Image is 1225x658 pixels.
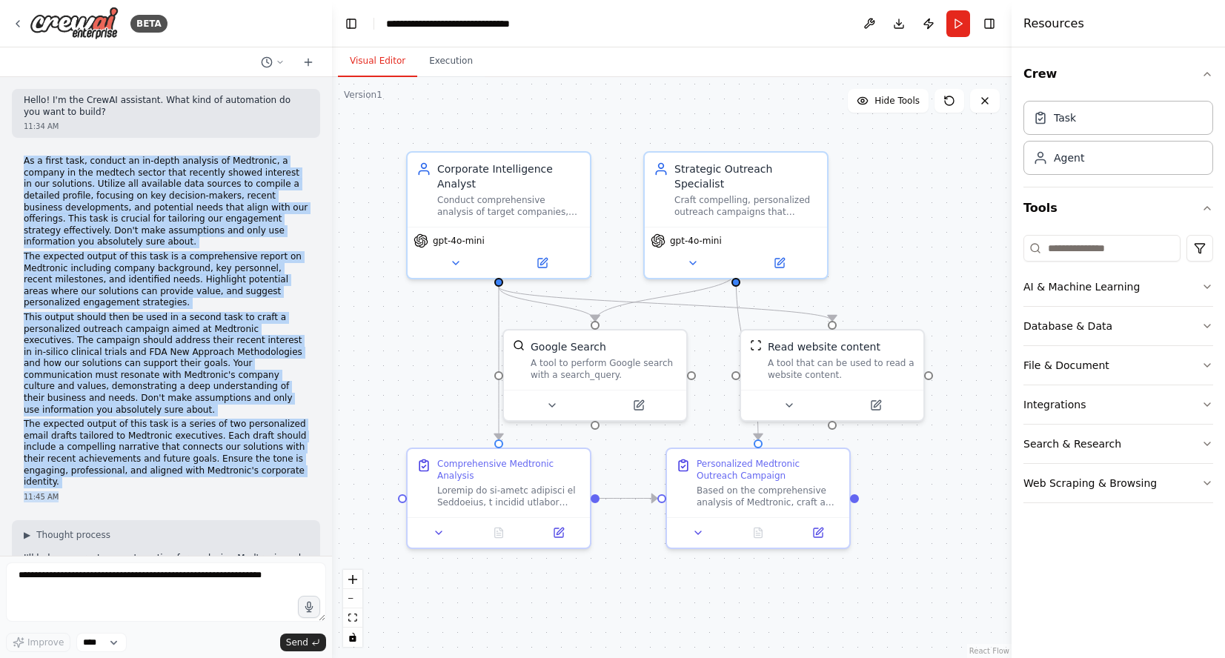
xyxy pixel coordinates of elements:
[344,89,382,101] div: Version 1
[750,339,762,351] img: ScrapeWebsiteTool
[24,491,308,502] div: 11:45 AM
[674,194,818,218] div: Craft compelling, personalized outreach campaigns that resonate with target executives and demons...
[1054,110,1076,125] div: Task
[727,524,790,542] button: No output available
[728,272,766,439] g: Edge from 8fcc8dae-74bf-488d-b17b-2953faa27523 to 035b69ab-5fcd-4f6e-8c8a-b260fabc7c2a
[874,95,920,107] span: Hide Tools
[24,312,308,416] p: This output should then be used in a second task to craft a personalized outreach campaign aimed ...
[740,329,925,422] div: ScrapeWebsiteToolRead website contentA tool that can be used to read a website content.
[343,628,362,647] button: toggle interactivity
[343,608,362,628] button: fit view
[298,596,320,618] button: Click to speak your automation idea
[768,357,914,381] div: A tool that can be used to read a website content.
[643,151,829,279] div: Strategic Outreach SpecialistCraft compelling, personalized outreach campaigns that resonate with...
[1054,150,1084,165] div: Agent
[737,254,821,272] button: Open in side panel
[1023,95,1213,187] div: Crew
[531,339,606,354] div: Google Search
[670,235,722,247] span: gpt-4o-mini
[1023,385,1213,424] button: Integrations
[792,524,843,542] button: Open in side panel
[468,524,531,542] button: No output available
[491,287,840,321] g: Edge from 33623d7c-a3be-43b7-adf4-e463ac513627 to 92ef9bb4-f85e-4b77-9385-b9dfa2cb85f3
[24,529,30,541] span: ▶
[24,251,308,309] p: The expected output of this task is a comprehensive report on Medtronic including company backgro...
[531,357,677,381] div: A tool to perform Google search with a search_query.
[24,553,308,599] p: I'll help you create an automation for analyzing Medtronic and crafting personalized outreach cam...
[343,570,362,647] div: React Flow controls
[1023,346,1213,385] button: File & Document
[1023,464,1213,502] button: Web Scraping & Browsing
[834,396,917,414] button: Open in side panel
[343,570,362,589] button: zoom in
[697,485,840,508] div: Based on the comprehensive analysis of Medtronic, craft a personalized outreach campaign targetin...
[768,339,880,354] div: Read website content
[1023,53,1213,95] button: Crew
[1023,15,1084,33] h4: Resources
[341,13,362,34] button: Hide left sidebar
[437,458,581,482] div: Comprehensive Medtronic Analysis
[406,151,591,279] div: Corporate Intelligence AnalystConduct comprehensive analysis of target companies, focusing on acc...
[513,339,525,351] img: SerplyWebSearchTool
[417,46,485,77] button: Execution
[600,491,657,506] g: Edge from 85fbe7d6-fb97-4925-8a0c-f04abe8cd8ed to 035b69ab-5fcd-4f6e-8c8a-b260fabc7c2a
[24,529,110,541] button: ▶Thought process
[969,647,1009,655] a: React Flow attribution
[848,89,929,113] button: Hide Tools
[433,235,485,247] span: gpt-4o-mini
[1023,425,1213,463] button: Search & Research
[30,7,119,40] img: Logo
[979,13,1000,34] button: Hide right sidebar
[697,458,840,482] div: Personalized Medtronic Outreach Campaign
[338,46,417,77] button: Visual Editor
[36,529,110,541] span: Thought process
[255,53,291,71] button: Switch to previous chat
[1023,229,1213,515] div: Tools
[588,272,743,321] g: Edge from 8fcc8dae-74bf-488d-b17b-2953faa27523 to 71781596-2611-41e7-a610-10e88674d7df
[24,156,308,248] p: As a first task, conduct an in-depth analysis of Medtronic, a company in the medtech sector that ...
[24,419,308,488] p: The expected output of this task is a series of two personalized email drafts tailored to Medtron...
[597,396,680,414] button: Open in side panel
[674,162,818,191] div: Strategic Outreach Specialist
[491,287,506,439] g: Edge from 33623d7c-a3be-43b7-adf4-e463ac513627 to 85fbe7d6-fb97-4925-8a0c-f04abe8cd8ed
[1023,267,1213,306] button: AI & Machine Learning
[286,637,308,648] span: Send
[27,637,64,648] span: Improve
[406,448,591,549] div: Comprehensive Medtronic AnalysisLoremip do si-ametc adipisci el Seddoeius, t incidid utlabor etdo...
[502,329,688,422] div: SerplyWebSearchToolGoogle SearchA tool to perform Google search with a search_query.
[533,524,584,542] button: Open in side panel
[296,53,320,71] button: Start a new chat
[437,485,581,508] div: Loremip do si-ametc adipisci el Seddoeius, t incidid utlabor etdolor magn ali enima minimven qu n...
[665,448,851,549] div: Personalized Medtronic Outreach CampaignBased on the comprehensive analysis of Medtronic, craft a...
[500,254,584,272] button: Open in side panel
[6,633,70,652] button: Improve
[280,634,326,651] button: Send
[386,16,553,31] nav: breadcrumb
[1023,307,1213,345] button: Database & Data
[437,194,581,218] div: Conduct comprehensive analysis of target companies, focusing on accurate data collection, key per...
[437,162,581,191] div: Corporate Intelligence Analyst
[24,95,308,118] p: Hello! I'm the CrewAI assistant. What kind of automation do you want to build?
[130,15,167,33] div: BETA
[1023,187,1213,229] button: Tools
[343,589,362,608] button: zoom out
[24,121,308,132] div: 11:34 AM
